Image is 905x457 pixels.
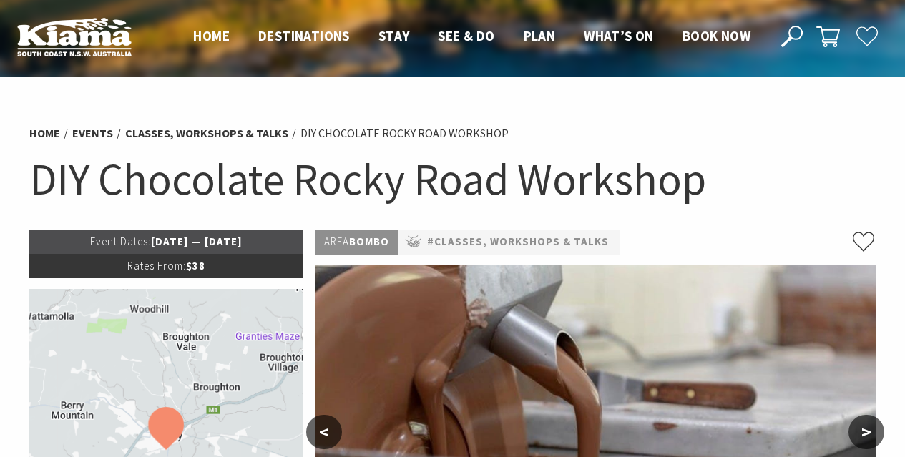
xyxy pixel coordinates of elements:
span: Home [193,27,230,44]
a: Events [72,126,113,141]
nav: Main Menu [179,25,765,49]
p: Bombo [315,230,398,255]
h1: DIY Chocolate Rocky Road Workshop [29,150,876,208]
a: Classes, Workshops & Talks [125,126,288,141]
span: Plan [524,27,556,44]
p: $38 [29,254,304,278]
button: < [306,415,342,449]
span: Area [324,235,349,248]
span: Event Dates: [90,235,151,248]
a: #Classes, Workshops & Talks [427,233,609,251]
span: Destinations [258,27,350,44]
img: Kiama Logo [17,17,132,56]
li: DIY Chocolate Rocky Road Workshop [300,124,509,143]
span: Rates From: [127,259,186,272]
span: Book now [683,27,750,44]
button: > [848,415,884,449]
a: Home [29,126,60,141]
span: What’s On [584,27,654,44]
span: See & Do [438,27,494,44]
span: Stay [378,27,410,44]
p: [DATE] — [DATE] [29,230,304,254]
